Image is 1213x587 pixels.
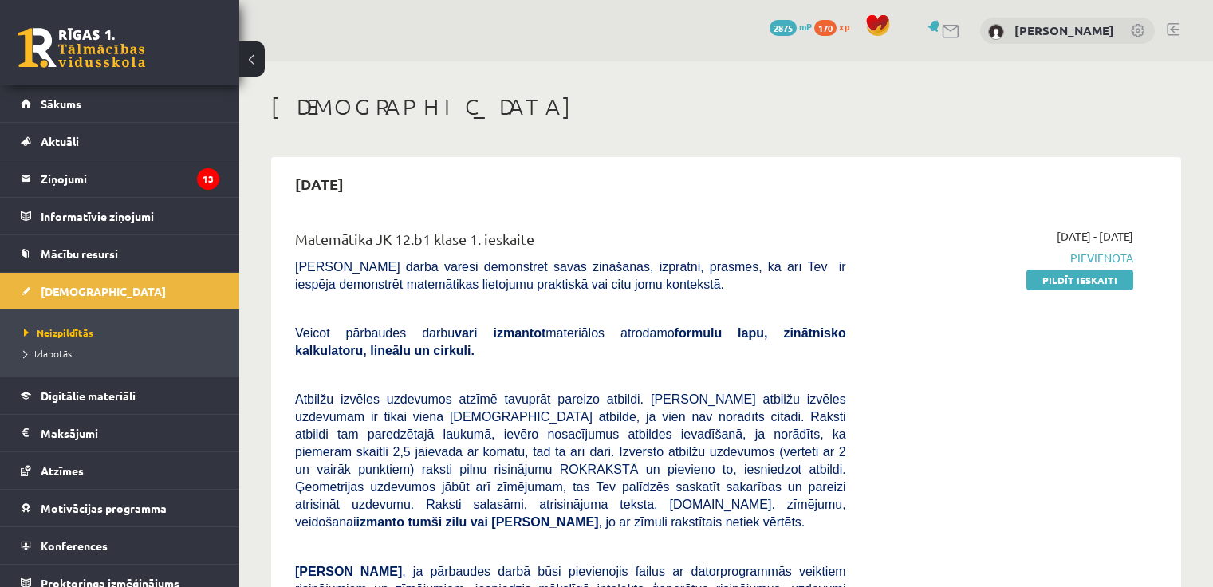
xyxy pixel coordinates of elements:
[279,165,360,203] h2: [DATE]
[21,198,219,234] a: Informatīvie ziņojumi
[41,415,219,451] legend: Maksājumi
[1014,22,1114,38] a: [PERSON_NAME]
[839,20,849,33] span: xp
[295,565,402,578] span: [PERSON_NAME]
[41,160,219,197] legend: Ziņojumi
[41,198,219,234] legend: Informatīvie ziņojumi
[24,325,223,340] a: Neizpildītās
[770,20,797,36] span: 2875
[41,284,166,298] span: [DEMOGRAPHIC_DATA]
[24,346,223,360] a: Izlabotās
[455,326,545,340] b: vari izmantot
[295,228,846,258] div: Matemātika JK 12.b1 klase 1. ieskaite
[41,501,167,515] span: Motivācijas programma
[295,326,846,357] span: Veicot pārbaudes darbu materiālos atrodamo
[21,490,219,526] a: Motivācijas programma
[1026,270,1133,290] a: Pildīt ieskaiti
[21,85,219,122] a: Sākums
[1057,228,1133,245] span: [DATE] - [DATE]
[197,168,219,190] i: 13
[770,20,812,33] a: 2875 mP
[21,123,219,160] a: Aktuāli
[41,463,84,478] span: Atzīmes
[21,527,219,564] a: Konferences
[41,538,108,553] span: Konferences
[870,250,1133,266] span: Pievienota
[21,415,219,451] a: Maksājumi
[356,515,404,529] b: izmanto
[799,20,812,33] span: mP
[814,20,837,36] span: 170
[271,93,1181,120] h1: [DEMOGRAPHIC_DATA]
[24,326,93,339] span: Neizpildītās
[24,347,72,360] span: Izlabotās
[21,273,219,309] a: [DEMOGRAPHIC_DATA]
[21,377,219,414] a: Digitālie materiāli
[295,326,846,357] b: formulu lapu, zinātnisko kalkulatoru, lineālu un cirkuli.
[21,452,219,489] a: Atzīmes
[41,97,81,111] span: Sākums
[814,20,857,33] a: 170 xp
[41,246,118,261] span: Mācību resursi
[41,134,79,148] span: Aktuāli
[295,392,846,529] span: Atbilžu izvēles uzdevumos atzīmē tavuprāt pareizo atbildi. [PERSON_NAME] atbilžu izvēles uzdevuma...
[21,235,219,272] a: Mācību resursi
[295,260,846,291] span: [PERSON_NAME] darbā varēsi demonstrēt savas zināšanas, izpratni, prasmes, kā arī Tev ir iespēja d...
[18,28,145,68] a: Rīgas 1. Tālmācības vidusskola
[41,388,136,403] span: Digitālie materiāli
[408,515,598,529] b: tumši zilu vai [PERSON_NAME]
[988,24,1004,40] img: Ričards Alsters
[21,160,219,197] a: Ziņojumi13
